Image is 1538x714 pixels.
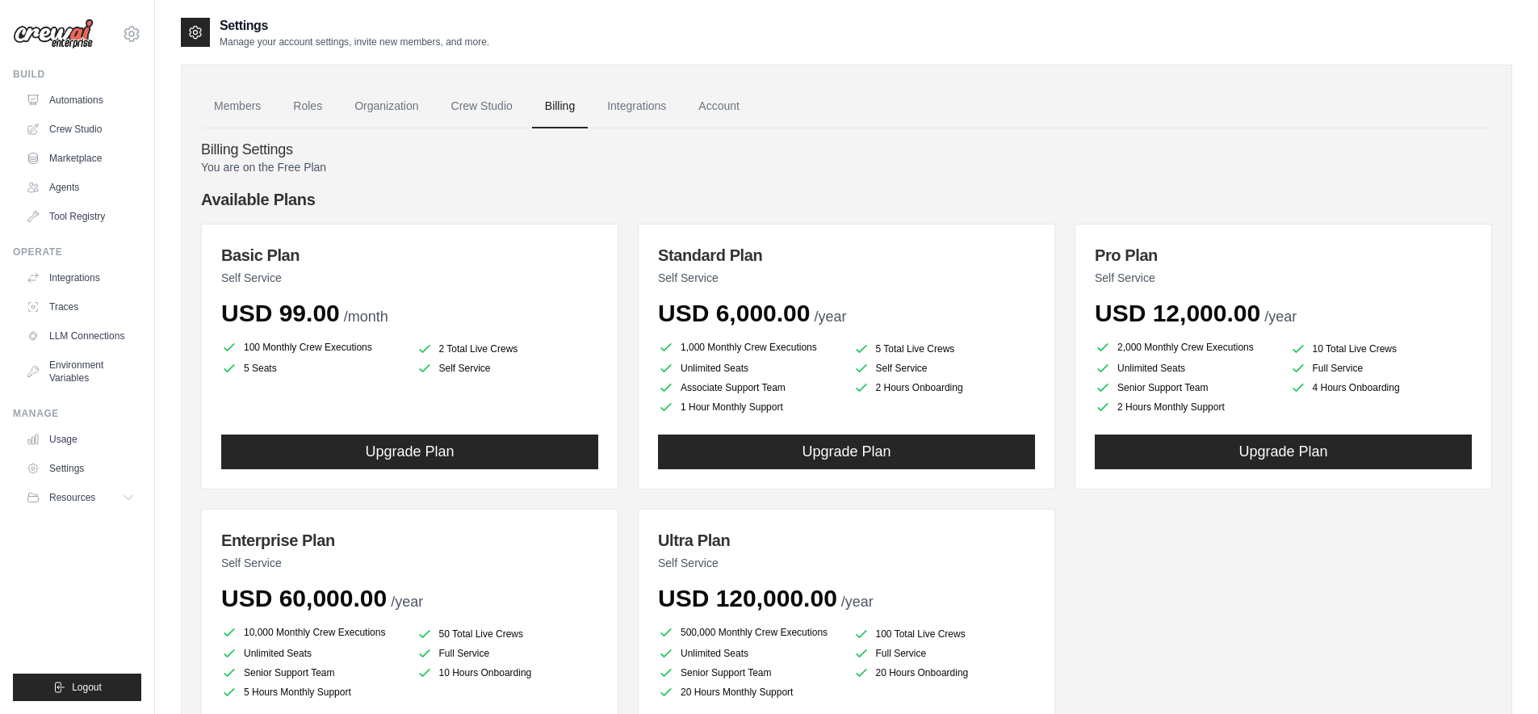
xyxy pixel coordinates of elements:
[658,399,840,415] li: 1 Hour Monthly Support
[221,555,598,571] p: Self Service
[1264,309,1297,325] span: /year
[13,246,141,258] div: Operate
[1095,244,1472,267] h3: Pro Plan
[13,68,141,81] div: Build
[201,188,1492,211] h4: Available Plans
[221,585,387,611] span: USD 60,000.00
[280,85,335,128] a: Roles
[19,174,141,200] a: Agents
[201,141,1492,159] h4: Billing Settings
[220,36,489,48] p: Manage your account settings, invite new members, and more.
[853,626,1036,642] li: 100 Total Live Crews
[220,16,489,36] h2: Settings
[417,665,599,681] li: 10 Hours Onboarding
[532,85,588,128] a: Billing
[417,645,599,661] li: Full Service
[72,681,102,694] span: Logout
[221,360,404,376] li: 5 Seats
[1290,360,1473,376] li: Full Service
[417,341,599,357] li: 2 Total Live Crews
[221,338,404,357] li: 100 Monthly Crew Executions
[19,116,141,142] a: Crew Studio
[658,270,1035,286] p: Self Service
[342,85,431,128] a: Organization
[221,300,340,326] span: USD 99.00
[658,338,840,357] li: 1,000 Monthly Crew Executions
[221,684,404,700] li: 5 Hours Monthly Support
[1095,435,1472,469] button: Upgrade Plan
[853,380,1036,396] li: 2 Hours Onboarding
[19,352,141,391] a: Environment Variables
[1095,399,1277,415] li: 2 Hours Monthly Support
[853,341,1036,357] li: 5 Total Live Crews
[853,665,1036,681] li: 20 Hours Onboarding
[13,407,141,420] div: Manage
[841,594,874,610] span: /year
[814,309,846,325] span: /year
[19,426,141,452] a: Usage
[19,265,141,291] a: Integrations
[19,145,141,171] a: Marketplace
[417,360,599,376] li: Self Service
[19,87,141,113] a: Automations
[221,529,598,552] h3: Enterprise Plan
[19,294,141,320] a: Traces
[1095,380,1277,396] li: Senior Support Team
[658,529,1035,552] h3: Ultra Plan
[1095,270,1472,286] p: Self Service
[221,270,598,286] p: Self Service
[221,665,404,681] li: Senior Support Team
[658,684,840,700] li: 20 Hours Monthly Support
[221,623,404,642] li: 10,000 Monthly Crew Executions
[658,555,1035,571] p: Self Service
[221,435,598,469] button: Upgrade Plan
[49,491,95,504] span: Resources
[853,645,1036,661] li: Full Service
[658,360,840,376] li: Unlimited Seats
[594,85,679,128] a: Integrations
[344,309,388,325] span: /month
[19,485,141,510] button: Resources
[417,626,599,642] li: 50 Total Live Crews
[658,300,810,326] span: USD 6,000.00
[19,323,141,349] a: LLM Connections
[658,665,840,681] li: Senior Support Team
[438,85,526,128] a: Crew Studio
[19,204,141,229] a: Tool Registry
[685,85,752,128] a: Account
[1095,338,1277,357] li: 2,000 Monthly Crew Executions
[658,435,1035,469] button: Upgrade Plan
[658,244,1035,267] h3: Standard Plan
[13,674,141,701] button: Logout
[658,585,837,611] span: USD 120,000.00
[658,645,840,661] li: Unlimited Seats
[201,159,1492,175] p: You are on the Free Plan
[13,19,94,49] img: Logo
[391,594,423,610] span: /year
[1290,341,1473,357] li: 10 Total Live Crews
[1095,360,1277,376] li: Unlimited Seats
[853,360,1036,376] li: Self Service
[1290,380,1473,396] li: 4 Hours Onboarding
[1095,300,1260,326] span: USD 12,000.00
[221,244,598,267] h3: Basic Plan
[658,380,840,396] li: Associate Support Team
[221,645,404,661] li: Unlimited Seats
[658,623,840,642] li: 500,000 Monthly Crew Executions
[19,456,141,481] a: Settings
[201,85,274,128] a: Members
